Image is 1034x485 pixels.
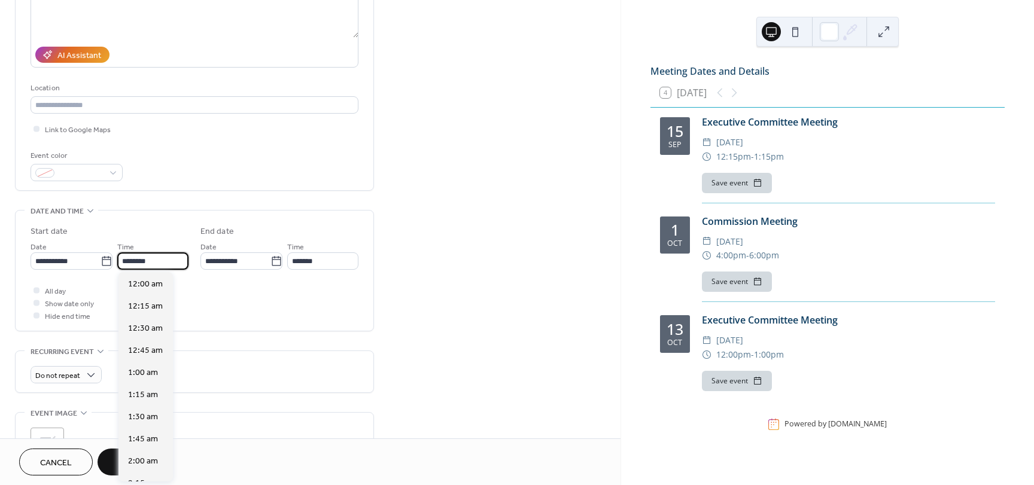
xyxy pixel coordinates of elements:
[702,234,711,249] div: ​
[716,333,743,347] span: [DATE]
[45,285,66,298] span: All day
[702,248,711,263] div: ​
[128,455,158,468] span: 2:00 am
[702,115,995,129] div: Executive Committee Meeting
[746,248,749,263] span: -
[754,150,784,164] span: 1:15pm
[128,322,163,335] span: 12:30 am
[751,347,754,362] span: -
[716,150,751,164] span: 12:15pm
[57,50,101,62] div: AI Assistant
[117,241,134,254] span: Time
[751,150,754,164] span: -
[31,346,94,358] span: Recurring event
[716,135,743,150] span: [DATE]
[650,64,1005,78] div: Meeting Dates and Details
[702,214,995,228] div: Commission Meeting
[702,333,711,347] div: ​
[31,205,84,218] span: Date and time
[702,272,772,292] button: Save event
[128,367,158,379] span: 1:00 am
[702,173,772,193] button: Save event
[35,47,110,63] button: AI Assistant
[702,347,711,362] div: ​
[128,389,158,401] span: 1:15 am
[667,240,682,248] div: Oct
[702,150,711,164] div: ​
[716,347,751,362] span: 12:00pm
[702,135,711,150] div: ​
[31,407,77,420] span: Event image
[716,234,743,249] span: [DATE]
[31,241,47,254] span: Date
[671,222,679,237] div: 1
[128,411,158,423] span: 1:30 am
[128,300,163,313] span: 12:15 am
[45,298,94,310] span: Show date only
[98,449,159,475] button: Save
[31,225,68,238] div: Start date
[749,248,779,263] span: 6:00pm
[31,82,356,94] div: Location
[784,419,887,429] div: Powered by
[716,248,746,263] span: 4:00pm
[828,419,887,429] a: [DOMAIN_NAME]
[702,371,772,391] button: Save event
[200,225,234,238] div: End date
[128,433,158,446] span: 1:45 am
[35,369,80,383] span: Do not repeat
[128,278,163,291] span: 12:00 am
[45,124,111,136] span: Link to Google Maps
[45,310,90,323] span: Hide end time
[200,241,217,254] span: Date
[668,141,682,149] div: Sep
[128,344,163,357] span: 12:45 am
[667,322,683,337] div: 13
[287,241,304,254] span: Time
[40,457,72,469] span: Cancel
[31,150,120,162] div: Event color
[667,339,682,347] div: Oct
[702,313,995,327] div: Executive Committee Meeting
[31,428,64,461] div: ;
[19,449,93,475] button: Cancel
[754,347,784,362] span: 1:00pm
[667,124,683,139] div: 15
